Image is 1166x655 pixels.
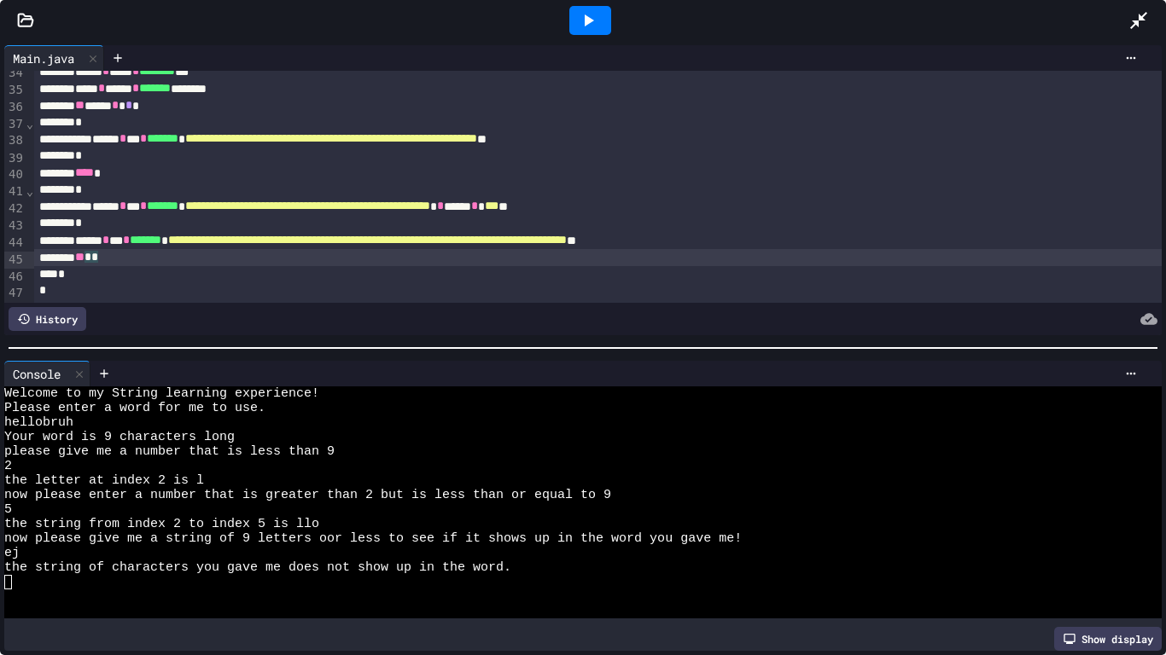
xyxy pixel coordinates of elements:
[4,560,511,575] span: the string of characters you gave me does not show up in the word.
[4,473,204,488] span: the letter at index 2 is l
[4,430,235,444] span: Your word is 9 characters long
[4,401,265,415] span: Please enter a word for me to use.
[7,7,118,108] div: Chat with us now!Close
[4,386,319,401] span: Welcome to my String learning experience!
[4,444,335,459] span: please give me a number that is less than 9
[4,517,319,531] span: the string from index 2 to index 5 is llo
[4,488,611,502] span: now please enter a number that is greater than 2 but is less than or equal to 9
[4,531,742,546] span: now please give me a string of 9 letters oor less to see if it shows up in the word you gave me!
